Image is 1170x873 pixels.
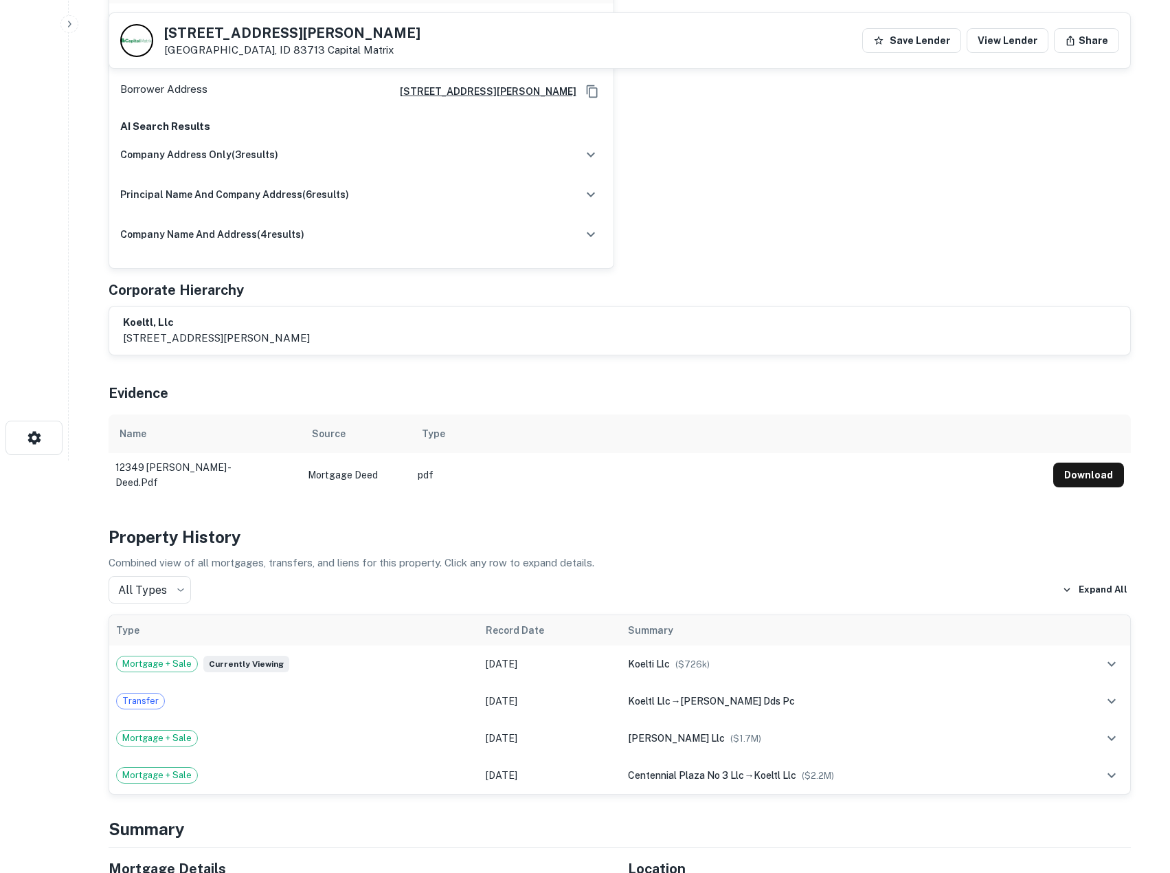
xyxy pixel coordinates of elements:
h6: koeltl, llc [123,315,310,331]
div: Name [120,426,146,442]
th: Summary [621,615,1056,645]
td: 12349 [PERSON_NAME] - deed.pdf [109,453,301,497]
h6: principal name and company address ( 6 results) [120,187,349,202]
button: Expand All [1059,579,1131,600]
h6: [PHONE_NUMBER] [516,12,603,28]
div: → [628,694,1049,709]
span: koeltl llc [628,696,671,707]
div: scrollable content [109,415,1131,491]
span: [PERSON_NAME] llc [628,733,725,744]
h6: company address only ( 3 results) [120,147,278,162]
td: [DATE] [479,757,622,794]
div: All Types [109,576,191,604]
button: expand row [1100,727,1123,750]
span: ($ 2.2M ) [802,771,834,781]
span: [PERSON_NAME] dds pc [680,696,795,707]
th: Type [109,615,479,645]
h5: Corporate Hierarchy [109,280,244,300]
p: Phone (Corporate) [120,12,207,28]
h6: company name and address ( 4 results) [120,227,304,242]
td: [DATE] [479,720,622,757]
p: [STREET_ADDRESS][PERSON_NAME] [123,330,310,346]
h5: Evidence [109,383,168,404]
button: expand row [1100,689,1123,713]
td: [DATE] [479,683,622,720]
button: expand row [1100,764,1123,787]
span: centennial plaza no 3 llc [628,770,744,781]
div: → [628,768,1049,783]
span: Mortgage + Sale [117,731,197,745]
td: Mortgage Deed [301,453,411,497]
a: [STREET_ADDRESS][PERSON_NAME] [389,84,576,99]
p: Combined view of all mortgages, transfers, and liens for this property. Click any row to expand d... [109,555,1131,571]
span: koeltl llc [754,770,796,781]
p: Borrower Address [120,81,207,102]
span: ($ 726k ) [675,659,710,670]
th: Type [411,415,1046,453]
span: Mortgage + Sale [117,769,197,782]
p: [GEOGRAPHIC_DATA], ID 83713 [164,44,420,56]
button: Share [1054,28,1119,53]
div: Source [312,426,346,442]
h5: [STREET_ADDRESS][PERSON_NAME] [164,26,420,40]
span: koelti llc [628,659,670,670]
button: Copy Address [582,81,603,102]
button: expand row [1100,652,1123,676]
h4: Property History [109,524,1131,549]
iframe: Chat Widget [1101,763,1170,829]
div: Type [422,426,445,442]
span: Mortgage + Sale [117,657,197,671]
a: Capital Matrix [328,44,394,56]
th: Name [109,415,301,453]
span: Currently viewing [203,656,289,672]
p: AI Search Results [120,118,603,135]
button: Save Lender [862,28,961,53]
td: [DATE] [479,645,622,683]
button: Download [1053,463,1124,487]
th: Record Date [479,615,622,645]
th: Source [301,415,411,453]
h4: Summary [109,817,1131,841]
a: View Lender [967,28,1048,53]
span: ($ 1.7M ) [730,733,761,744]
span: Transfer [117,694,164,708]
td: pdf [411,453,1046,497]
